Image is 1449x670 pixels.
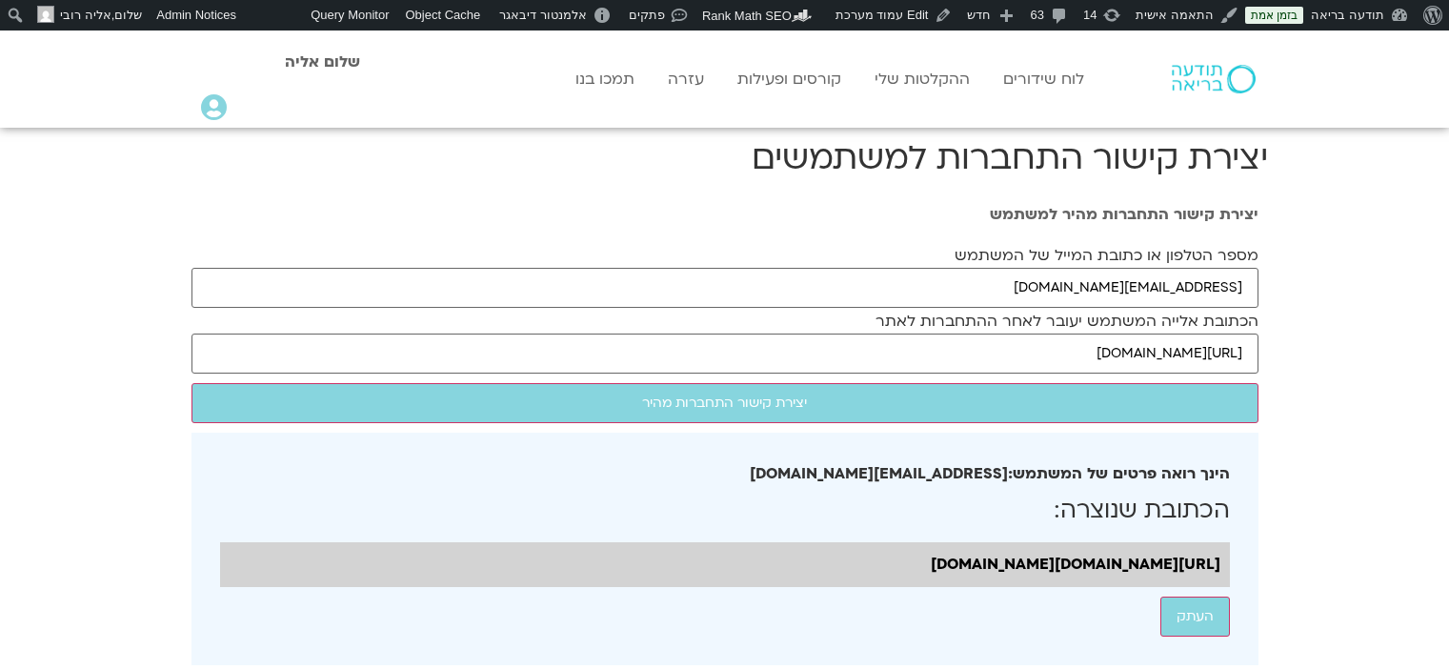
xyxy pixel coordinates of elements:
a: לוח שידורים [994,61,1094,97]
input: יצירת קישור התחברות מהיר [191,383,1258,423]
span: Rank Math SEO [702,9,792,23]
strong: הינך רואה פרטים של המשתמש: [EMAIL_ADDRESS][DOMAIN_NAME] [750,463,1230,484]
label: מספר הטלפון או כתובת המייל של המשתמש [955,247,1258,264]
img: תודעה בריאה [1172,65,1256,93]
button: העתק [1160,597,1230,637]
span: שלום אליה [285,51,360,72]
div: [URL][DOMAIN_NAME][DOMAIN_NAME] [220,542,1230,587]
h1: יצירת קישור התחברות למשתמשים [182,135,1268,181]
a: קורסים ופעילות [728,61,851,97]
h2: יצירת קישור התחברות מהיר למשתמש [191,206,1258,223]
label: הכתובת אלייה המשתמש יעובר לאחר ההתחברות לאתר [875,313,1258,330]
a: ההקלטות שלי [865,61,979,97]
span: אליה רובי [60,8,111,22]
a: בזמן אמת [1245,7,1303,24]
a: תמכו בנו [566,61,644,97]
h3: הכתובת שנוצרה: [220,495,1230,527]
a: עזרה [658,61,714,97]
